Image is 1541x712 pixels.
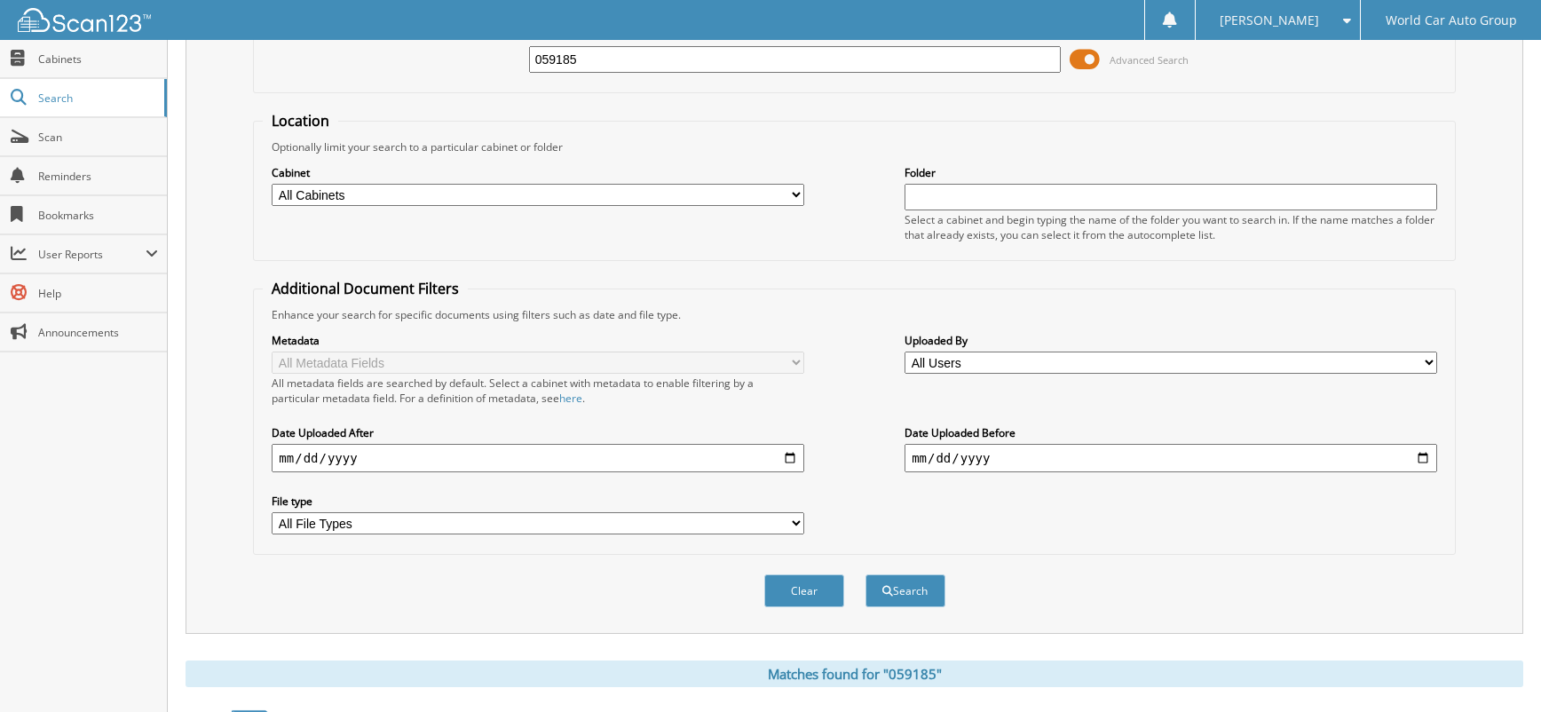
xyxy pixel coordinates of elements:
span: Announcements [38,325,158,340]
span: Help [38,286,158,301]
legend: Location [263,111,338,131]
label: File type [272,494,804,509]
span: Search [38,91,155,106]
div: Enhance your search for specific documents using filters such as date and file type. [263,307,1445,322]
iframe: Chat Widget [1452,627,1541,712]
span: Bookmarks [38,208,158,223]
span: User Reports [38,247,146,262]
button: Search [865,574,945,607]
a: here [559,391,582,406]
span: Reminders [38,169,158,184]
div: Optionally limit your search to a particular cabinet or folder [263,139,1445,154]
label: Date Uploaded After [272,425,804,440]
label: Folder [905,165,1437,180]
label: Cabinet [272,165,804,180]
span: [PERSON_NAME] [1220,15,1319,26]
label: Date Uploaded Before [905,425,1437,440]
div: Select a cabinet and begin typing the name of the folder you want to search in. If the name match... [905,212,1437,242]
input: start [272,444,804,472]
div: Matches found for "059185" [186,661,1523,687]
span: Advanced Search [1110,53,1189,67]
span: World Car Auto Group [1386,15,1517,26]
label: Uploaded By [905,333,1437,348]
span: Scan [38,130,158,145]
span: Cabinets [38,51,158,67]
label: Metadata [272,333,804,348]
legend: Additional Document Filters [263,279,468,298]
button: Clear [764,574,844,607]
img: scan123-logo-white.svg [18,8,151,32]
input: end [905,444,1437,472]
div: All metadata fields are searched by default. Select a cabinet with metadata to enable filtering b... [272,376,804,406]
